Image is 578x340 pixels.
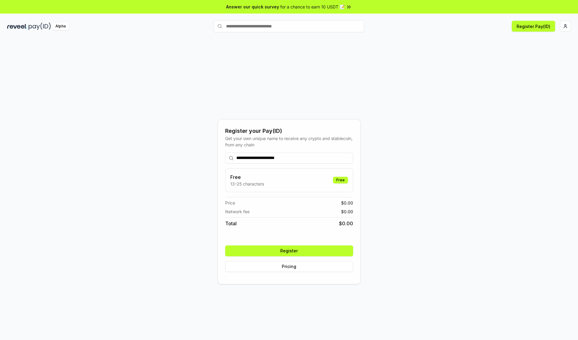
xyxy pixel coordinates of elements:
[333,177,348,183] div: Free
[230,173,264,181] h3: Free
[29,23,51,30] img: pay_id
[7,23,27,30] img: reveel_dark
[52,23,69,30] div: Alpha
[225,220,237,227] span: Total
[341,200,353,206] span: $ 0.00
[225,245,353,256] button: Register
[225,135,353,148] div: Get your own unique name to receive any crypto and stablecoin, from any chain
[512,21,555,32] button: Register Pay(ID)
[339,220,353,227] span: $ 0.00
[225,200,235,206] span: Price
[225,261,353,272] button: Pricing
[225,127,353,135] div: Register your Pay(ID)
[225,208,250,215] span: Network fee
[230,181,264,187] p: 13-25 characters
[226,4,279,10] span: Answer our quick survey
[280,4,345,10] span: for a chance to earn 10 USDT 📝
[341,208,353,215] span: $ 0.00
